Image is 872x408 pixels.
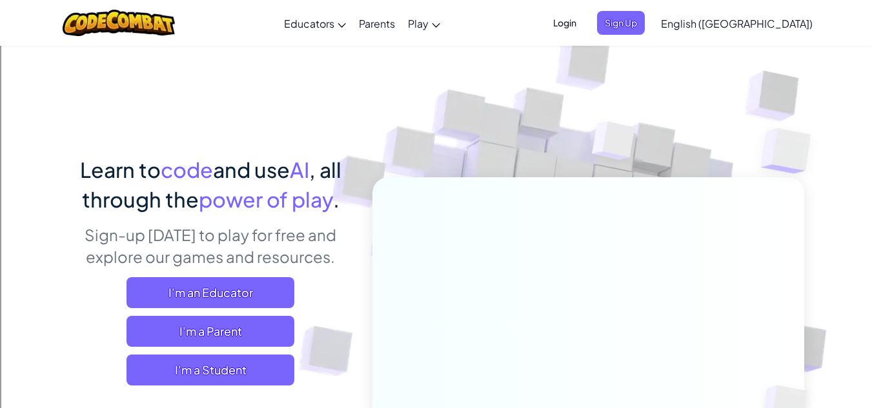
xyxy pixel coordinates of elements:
[68,224,353,267] p: Sign-up [DATE] to play for free and explore our games and resources.
[290,157,309,182] span: AI
[661,17,813,30] span: English ([GEOGRAPHIC_DATA])
[333,186,340,212] span: .
[199,186,333,212] span: power of play
[735,97,847,206] img: Overlap cubes
[567,96,660,192] img: Overlap cubes
[352,6,401,41] a: Parents
[401,6,447,41] a: Play
[80,157,161,182] span: Learn to
[127,316,294,347] a: I'm a Parent
[284,17,334,30] span: Educators
[63,10,176,36] img: CodeCombat logo
[278,6,352,41] a: Educators
[654,6,819,41] a: English ([GEOGRAPHIC_DATA])
[127,355,294,385] button: I'm a Student
[213,157,290,182] span: and use
[545,11,584,35] button: Login
[408,17,429,30] span: Play
[597,11,645,35] button: Sign Up
[127,277,294,308] a: I'm an Educator
[161,157,213,182] span: code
